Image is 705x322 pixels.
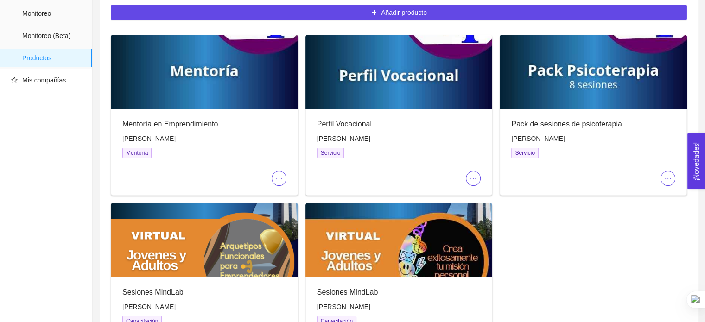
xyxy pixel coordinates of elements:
span: Productos [22,49,85,67]
span: [PERSON_NAME] [122,303,176,310]
span: ellipsis [466,175,480,182]
span: Mentoría [122,148,152,158]
button: ellipsis [661,171,675,186]
span: [PERSON_NAME] [317,303,370,310]
button: ellipsis [466,171,481,186]
span: [PERSON_NAME] [122,135,176,142]
span: [PERSON_NAME] [511,135,565,142]
div: Pack de sesiones de psicoterapia [511,118,675,130]
span: star [11,77,18,83]
div: Sesiones MindLab [122,286,286,298]
span: Servicio [511,148,539,158]
span: Monitoreo [22,4,85,23]
span: plus [371,9,377,17]
span: Mis compañías [22,76,66,84]
span: ellipsis [661,175,675,182]
div: Sesiones MindLab [317,286,481,298]
span: Servicio [317,148,344,158]
button: plusAñadir producto [111,5,687,20]
span: ellipsis [272,175,286,182]
button: ellipsis [272,171,286,186]
span: Añadir producto [381,7,427,18]
span: [PERSON_NAME] [317,135,370,142]
span: Monitoreo (Beta) [22,26,85,45]
div: Mentoría en Emprendimiento [122,118,286,130]
div: Perfil Vocacional [317,118,481,130]
button: Open Feedback Widget [687,133,705,189]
